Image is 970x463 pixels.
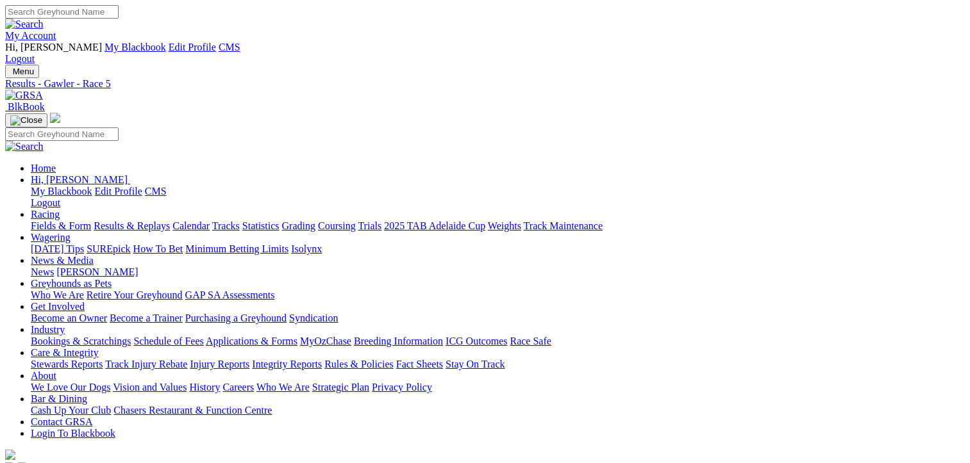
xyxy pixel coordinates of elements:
a: Statistics [242,220,280,231]
input: Search [5,127,119,141]
a: Minimum Betting Limits [185,243,288,254]
div: Get Involved [31,313,965,324]
a: Chasers Restaurant & Function Centre [113,405,272,416]
div: Bar & Dining [31,405,965,416]
button: Toggle navigation [5,113,47,127]
a: History [189,382,220,393]
a: Edit Profile [169,42,216,53]
a: CMS [219,42,240,53]
a: We Love Our Dogs [31,382,110,393]
a: Hi, [PERSON_NAME] [31,174,130,185]
a: Greyhounds as Pets [31,278,112,289]
a: MyOzChase [300,336,351,346]
a: CMS [145,186,167,197]
a: Bookings & Scratchings [31,336,131,346]
a: Syndication [289,313,338,323]
img: Search [5,19,44,30]
a: How To Bet [133,243,183,254]
a: Get Involved [31,301,85,312]
a: Retire Your Greyhound [87,289,183,300]
a: [DATE] Tips [31,243,84,254]
a: Results & Replays [94,220,170,231]
a: Logout [31,197,60,208]
a: Become a Trainer [110,313,183,323]
a: Trials [358,220,381,231]
a: BlkBook [5,101,45,112]
a: SUREpick [87,243,130,254]
a: Applications & Forms [206,336,297,346]
a: Weights [488,220,521,231]
img: Search [5,141,44,152]
a: Bar & Dining [31,393,87,404]
div: Racing [31,220,965,232]
a: My Blackbook [105,42,166,53]
a: Who We Are [31,289,84,300]
a: Privacy Policy [372,382,432,393]
a: Coursing [318,220,356,231]
a: GAP SA Assessments [185,289,275,300]
a: Tracks [212,220,240,231]
a: Results - Gawler - Race 5 [5,78,965,90]
input: Search [5,5,119,19]
a: Injury Reports [190,359,249,370]
img: GRSA [5,90,43,101]
a: Home [31,163,56,174]
img: logo-grsa-white.png [5,450,15,460]
a: Fields & Form [31,220,91,231]
a: Cash Up Your Club [31,405,111,416]
a: Industry [31,324,65,335]
div: Wagering [31,243,965,255]
a: Fact Sheets [396,359,443,370]
div: Greyhounds as Pets [31,289,965,301]
a: Breeding Information [354,336,443,346]
a: Vision and Values [113,382,187,393]
a: Edit Profile [95,186,142,197]
a: Integrity Reports [252,359,322,370]
img: logo-grsa-white.png [50,113,60,123]
a: Track Injury Rebate [105,359,187,370]
div: Care & Integrity [31,359,965,370]
a: Strategic Plan [312,382,369,393]
a: Logout [5,53,35,64]
a: Isolynx [291,243,322,254]
div: News & Media [31,266,965,278]
span: Hi, [PERSON_NAME] [31,174,128,185]
span: Menu [13,67,34,76]
a: ICG Outcomes [446,336,507,346]
div: My Account [5,42,965,65]
a: Schedule of Fees [133,336,203,346]
a: Rules & Policies [324,359,394,370]
a: Careers [222,382,254,393]
a: Track Maintenance [524,220,603,231]
a: My Account [5,30,56,41]
a: Become an Owner [31,313,107,323]
span: BlkBook [8,101,45,112]
div: Industry [31,336,965,347]
a: Grading [282,220,315,231]
img: Close [10,115,42,126]
a: About [31,370,56,381]
a: Who We Are [256,382,310,393]
a: Stewards Reports [31,359,103,370]
a: Race Safe [510,336,551,346]
button: Toggle navigation [5,65,39,78]
a: News & Media [31,255,94,266]
a: Purchasing a Greyhound [185,313,287,323]
div: Hi, [PERSON_NAME] [31,186,965,209]
a: [PERSON_NAME] [56,266,138,277]
a: Contact GRSA [31,416,92,427]
a: Racing [31,209,60,220]
span: Hi, [PERSON_NAME] [5,42,102,53]
a: Stay On Track [446,359,505,370]
a: Calendar [172,220,210,231]
a: Care & Integrity [31,347,99,358]
a: Login To Blackbook [31,428,115,439]
a: News [31,266,54,277]
a: Wagering [31,232,71,243]
a: My Blackbook [31,186,92,197]
div: About [31,382,965,393]
a: 2025 TAB Adelaide Cup [384,220,485,231]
